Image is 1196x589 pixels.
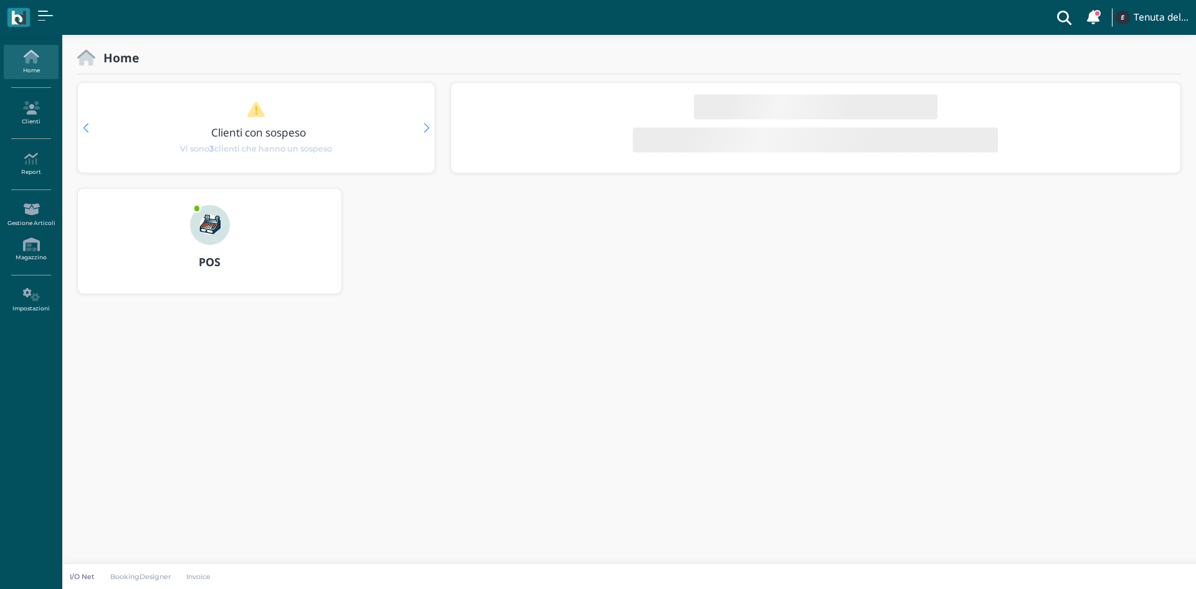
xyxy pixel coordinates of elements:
span: Vi sono clienti che hanno un sospeso [180,143,332,155]
a: Clienti con sospeso Vi sono3clienti che hanno un sospeso [102,101,411,155]
a: ... Tenuta del Barco [1114,2,1189,32]
a: Gestione Articoli [4,198,58,232]
a: Magazzino [4,232,58,267]
a: Home [4,45,58,79]
h4: Tenuta del Barco [1134,12,1189,23]
b: POS [199,254,221,269]
iframe: Help widget launcher [1108,550,1185,578]
a: Clienti [4,96,58,130]
img: logo [11,11,26,25]
a: Impostazioni [4,283,58,317]
img: ... [190,205,230,245]
b: 3 [209,144,214,153]
a: Report [4,147,58,181]
a: ... POS [77,188,342,309]
h2: Home [95,51,139,64]
h3: Clienti con sospeso [104,127,413,138]
img: ... [1116,11,1129,24]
